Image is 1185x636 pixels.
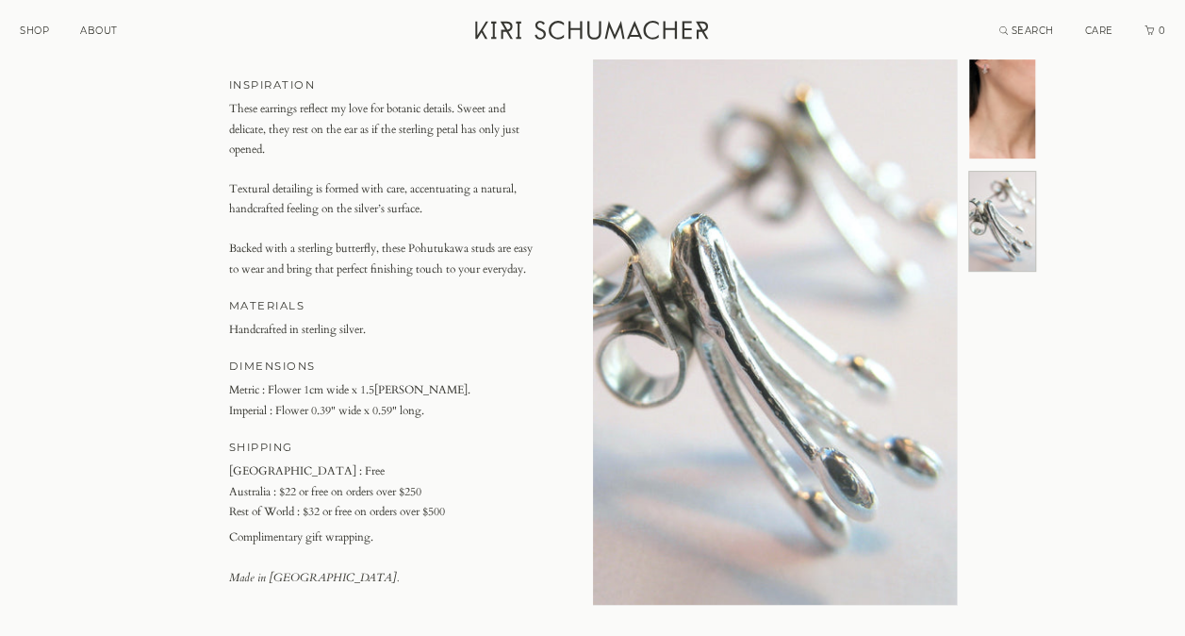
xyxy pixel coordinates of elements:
[229,570,399,585] em: Made in [GEOGRAPHIC_DATA].
[229,438,535,458] h4: SHIPPING
[1085,25,1113,37] a: CARE
[229,239,535,279] p: Backed with a sterling butterfly, these Pohutukawa studs are easy to wear and bring that perfect ...
[229,75,535,95] h4: INSPIRATION
[969,59,1035,159] img: undefined
[229,296,535,316] h4: MATERIALS
[969,172,1035,271] img: undefined
[229,99,535,160] p: These earrings reflect my love for botanic details. Sweet and delicate, they rest on the ear as i...
[1157,25,1166,37] span: 0
[229,463,445,519] span: [GEOGRAPHIC_DATA] : Free Australia : $22 or free on orders over $250 Rest of World : $32 or free ...
[229,320,535,341] p: Handcrafted in sterling silver.
[1144,25,1167,37] a: Cart
[999,25,1054,37] a: Search
[20,25,49,37] a: SHOP
[1012,25,1054,37] span: SEARCH
[229,357,535,377] h4: DIMENSIONS
[229,527,535,548] span: Complimentary gift wrapping.
[80,25,118,37] a: ABOUT
[464,9,723,57] a: Kiri Schumacher Home
[229,179,535,220] p: Textural detailing is formed with care, accentuating a natural, handcrafted feeling on the silver...
[593,59,957,605] img: undefined
[229,380,535,421] p: Metric : Flower 1cm wide x 1.5[PERSON_NAME]. Imperial : Flower 0.39" wide x 0.59" long.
